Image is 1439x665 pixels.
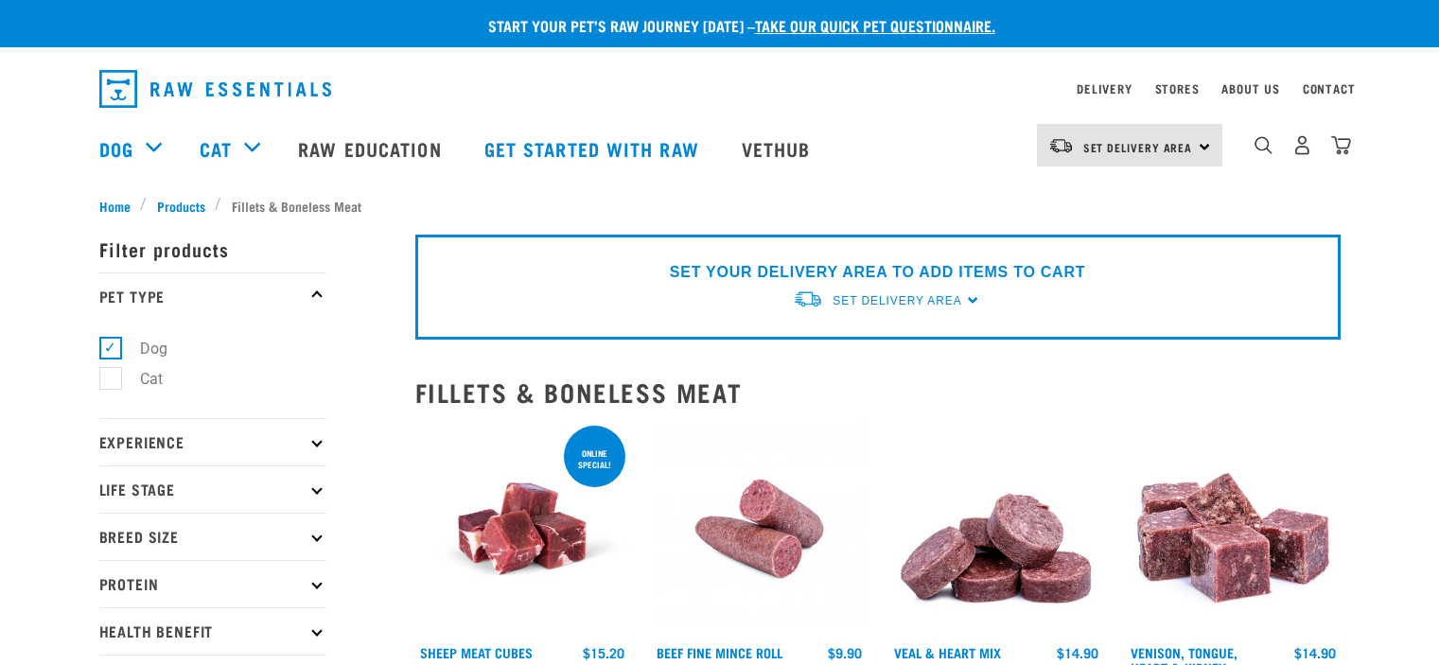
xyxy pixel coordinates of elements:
span: Home [99,196,131,216]
a: Get started with Raw [465,111,723,186]
a: Vethub [723,111,834,186]
a: Beef Fine Mince Roll [657,649,782,656]
img: van-moving.png [793,289,823,309]
img: van-moving.png [1048,137,1074,154]
a: take our quick pet questionnaire. [755,21,995,29]
p: Life Stage [99,465,326,513]
a: Home [99,196,141,216]
p: Breed Size [99,513,326,560]
h2: Fillets & Boneless Meat [415,377,1341,407]
nav: breadcrumbs [99,196,1341,216]
span: Set Delivery Area [1083,144,1193,150]
a: Products [147,196,215,216]
img: Pile Of Cubed Venison Tongue Mix For Pets [1126,422,1341,637]
a: Sheep Meat Cubes [420,649,533,656]
p: Protein [99,560,326,607]
p: Health Benefit [99,607,326,655]
img: Venison Veal Salmon Tripe 1651 [652,422,867,637]
nav: dropdown navigation [84,62,1356,115]
a: Veal & Heart Mix [894,649,1001,656]
a: Delivery [1077,85,1132,92]
p: SET YOUR DELIVERY AREA TO ADD ITEMS TO CART [670,261,1085,284]
img: Raw Essentials Logo [99,70,331,108]
div: $14.90 [1057,645,1098,660]
span: Set Delivery Area [833,294,961,307]
a: Stores [1155,85,1200,92]
div: $9.90 [828,645,862,660]
img: home-icon-1@2x.png [1255,136,1272,154]
label: Dog [110,337,175,360]
a: Raw Education [279,111,465,186]
span: Products [157,196,205,216]
p: Experience [99,418,326,465]
a: Dog [99,134,133,163]
img: user.png [1292,135,1312,155]
img: Sheep Meat [415,422,630,637]
p: Pet Type [99,272,326,320]
div: ONLINE SPECIAL! [564,439,625,479]
label: Cat [110,367,170,391]
a: Cat [200,134,232,163]
p: Filter products [99,225,326,272]
a: Contact [1303,85,1356,92]
div: $14.90 [1294,645,1336,660]
img: 1152 Veal Heart Medallions 01 [889,422,1104,637]
div: $15.20 [583,645,624,660]
img: home-icon@2x.png [1331,135,1351,155]
a: About Us [1221,85,1279,92]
